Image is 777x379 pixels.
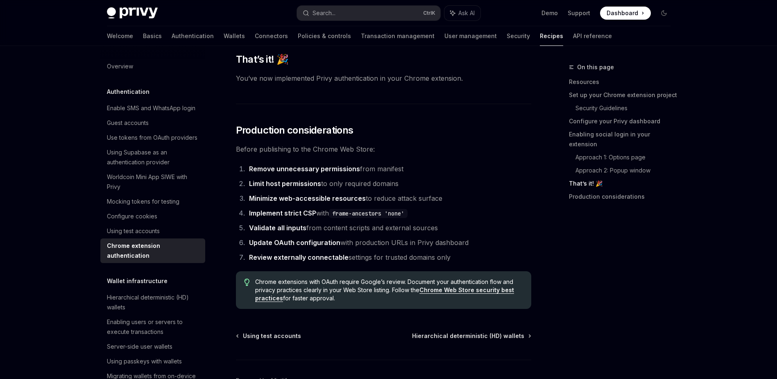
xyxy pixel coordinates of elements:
strong: Review externally connectable [249,253,349,261]
a: Support [568,9,590,17]
div: Chrome extension authentication [107,241,200,261]
span: You’ve now implemented Privy authentication in your Chrome extension. [236,73,531,84]
a: Demo [541,9,558,17]
div: Guest accounts [107,118,149,128]
button: Ask AI [444,6,480,20]
a: Authentication [172,26,214,46]
a: Overview [100,59,205,74]
a: Configure cookies [100,209,205,224]
strong: Minimize web-accessible resources [249,194,366,202]
a: Set up your Chrome extension project [569,89,677,102]
img: dark logo [107,7,158,19]
div: Using passkeys with wallets [107,356,182,366]
a: Using test accounts [237,332,301,340]
span: Before publishing to the Chrome Web Store: [236,143,531,155]
div: Search... [313,8,335,18]
a: API reference [573,26,612,46]
a: Wallets [224,26,245,46]
li: settings for trusted domains only [247,252,531,263]
div: Configure cookies [107,211,157,221]
strong: Limit host permissions [249,179,321,188]
span: Dashboard [607,9,638,17]
span: Ask AI [458,9,475,17]
span: On this page [577,62,614,72]
li: with production URLs in Privy dashboard [247,237,531,248]
li: from manifest [247,163,531,175]
a: Welcome [107,26,133,46]
a: Chrome extension authentication [100,238,205,263]
a: Hierarchical deterministic (HD) wallets [412,332,530,340]
div: Server-side user wallets [107,342,172,352]
div: Mocking tokens for testing [107,197,179,207]
a: Using test accounts [100,224,205,238]
div: Enabling users or servers to execute transactions [107,317,200,337]
a: Security [507,26,530,46]
a: Policies & controls [298,26,351,46]
li: to only required domains [247,178,531,189]
div: Worldcoin Mini App SIWE with Privy [107,172,200,192]
strong: Implement strict CSP [249,209,316,217]
a: Enabling social login in your extension [569,128,677,151]
span: Chrome extensions with OAuth require Google’s review. Document your authentication flow and priva... [255,278,523,302]
a: Enable SMS and WhatsApp login [100,101,205,116]
li: from content scripts and external sources [247,222,531,234]
a: Enabling users or servers to execute transactions [100,315,205,339]
strong: Update OAuth configuration [249,238,340,247]
button: Toggle dark mode [657,7,671,20]
span: That’s it! 🎉 [236,53,289,66]
a: Guest accounts [100,116,205,130]
svg: Tip [244,279,250,286]
a: Using Supabase as an authentication provider [100,145,205,170]
div: Use tokens from OAuth providers [107,133,197,143]
a: Use tokens from OAuth providers [100,130,205,145]
div: Enable SMS and WhatsApp login [107,103,195,113]
a: Mocking tokens for testing [100,194,205,209]
a: Basics [143,26,162,46]
a: Approach 2: Popup window [575,164,677,177]
div: Overview [107,61,133,71]
a: That’s it! 🎉 [569,177,677,190]
h5: Authentication [107,87,150,97]
a: Transaction management [361,26,435,46]
a: Dashboard [600,7,651,20]
a: Using passkeys with wallets [100,354,205,369]
span: Production considerations [236,124,353,137]
span: Ctrl K [423,10,435,16]
a: Approach 1: Options page [575,151,677,164]
li: to reduce attack surface [247,193,531,204]
a: Configure your Privy dashboard [569,115,677,128]
a: Worldcoin Mini App SIWE with Privy [100,170,205,194]
a: Hierarchical deterministic (HD) wallets [100,290,205,315]
div: Hierarchical deterministic (HD) wallets [107,293,200,312]
button: Search...CtrlK [297,6,440,20]
strong: Validate all inputs [249,224,306,232]
a: Connectors [255,26,288,46]
div: Using Supabase as an authentication provider [107,148,200,167]
span: Hierarchical deterministic (HD) wallets [412,332,524,340]
li: with [247,207,531,219]
strong: Remove unnecessary permissions [249,165,360,173]
code: frame-ancestors 'none' [329,209,408,218]
span: Using test accounts [243,332,301,340]
h5: Wallet infrastructure [107,276,168,286]
a: Server-side user wallets [100,339,205,354]
a: Security Guidelines [575,102,677,115]
a: Recipes [540,26,563,46]
a: Production considerations [569,190,677,203]
div: Using test accounts [107,226,160,236]
a: Resources [569,75,677,89]
a: User management [444,26,497,46]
